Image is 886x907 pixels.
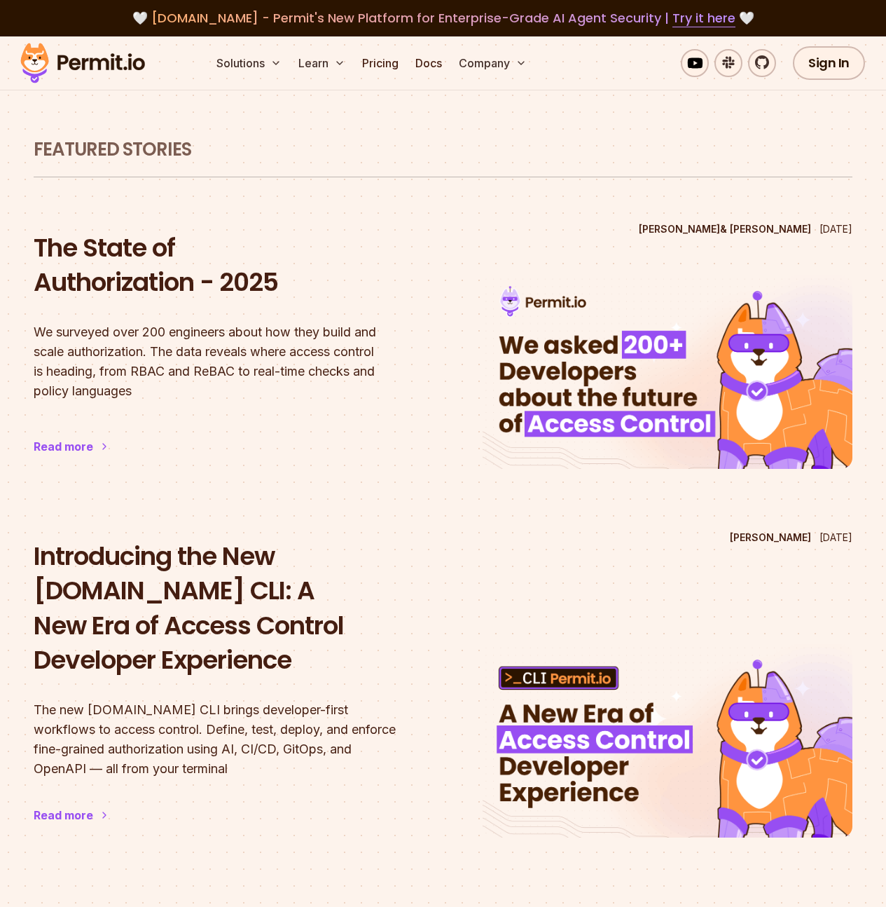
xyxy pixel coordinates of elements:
a: Pricing [357,49,404,77]
img: The State of Authorization - 2025 [483,275,853,469]
a: The State of Authorization - 2025[PERSON_NAME]& [PERSON_NAME][DATE]The State of Authorization - 2... [34,217,852,497]
time: [DATE] [819,223,852,235]
p: The new [DOMAIN_NAME] CLI brings developer-first workflows to access control. Define, test, deplo... [34,700,404,779]
a: Docs [410,49,448,77]
div: 🤍 🤍 [34,8,852,28]
h2: The State of Authorization - 2025 [34,231,404,300]
button: Learn [293,49,351,77]
span: [DOMAIN_NAME] - Permit's New Platform for Enterprise-Grade AI Agent Security | [151,9,735,27]
p: [PERSON_NAME] [730,531,811,545]
p: We surveyed over 200 engineers about how they build and scale authorization. The data reveals whe... [34,322,404,401]
button: Solutions [211,49,287,77]
img: Permit logo [14,39,151,87]
div: Read more [34,438,93,455]
a: Sign In [793,46,865,80]
div: Read more [34,807,93,824]
a: Introducing the New Permit.io CLI: A New Era of Access Control Developer Experience[PERSON_NAME][... [34,525,852,866]
h2: Introducing the New [DOMAIN_NAME] CLI: A New Era of Access Control Developer Experience [34,539,404,678]
time: [DATE] [819,531,852,543]
p: [PERSON_NAME] & [PERSON_NAME] [639,222,811,236]
img: Introducing the New Permit.io CLI: A New Era of Access Control Developer Experience [483,644,853,838]
h1: Featured Stories [34,137,852,163]
button: Company [453,49,532,77]
a: Try it here [672,9,735,27]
